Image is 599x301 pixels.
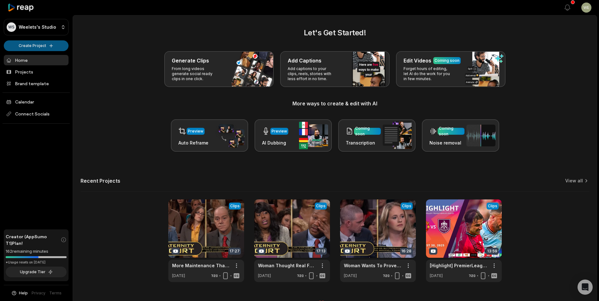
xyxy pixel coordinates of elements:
[172,262,230,269] a: More Maintenance Than Planned! Repair Man Could Be Child's Dad ( Full Episode) | Paternity Court
[81,100,589,107] h3: More ways to create & edit with AI
[578,280,593,295] div: Open Intercom Messenger
[288,57,321,64] h3: Add Captions
[7,22,16,32] div: WS
[4,108,69,120] span: Connect Socials
[32,290,45,296] a: Privacy
[258,262,316,269] a: Woman Thought Real Father Was In Prison (Full Episode) | Paternity Court
[466,125,495,146] img: noise_removal.png
[262,139,288,146] h3: AI Dubbing
[430,262,488,269] a: [Highlight] PremierLeague : แมนเชสเตอร์ ยูไนเต็ด vs เบิร์นลีย์ ([DATE])
[404,66,452,81] p: Forget hours of editing, let AI do the work for you in few minutes.
[434,58,459,63] div: Coming soon
[6,260,67,265] div: *Usage resets on [DATE]
[215,123,244,148] img: auto_reframe.png
[288,66,337,81] p: Add captions to your clips, reels, stories with less effort in no time.
[383,122,412,149] img: transcription.png
[404,57,431,64] h3: Edit Videos
[355,126,380,137] div: Coming soon
[6,233,61,246] span: Creator (AppSumo T1) Plan!
[272,128,287,134] div: Preview
[565,178,583,184] a: View all
[81,27,589,38] h2: Let's Get Started!
[439,126,463,137] div: Coming soon
[299,122,328,149] img: ai_dubbing.png
[429,139,464,146] h3: Noise removal
[178,139,208,146] h3: Auto Reframe
[6,248,67,255] div: 162 remaining minutes
[344,262,402,269] a: Woman Wants To Prove She Didn't Cheat With Her Ex (Full Episode) | Paternity Court
[19,290,28,296] span: Help
[172,66,221,81] p: From long videos generate social ready clips in one click.
[188,128,203,134] div: Preview
[4,40,69,51] button: Create Project
[172,57,209,64] h3: Generate Clips
[4,97,69,107] a: Calendar
[346,139,381,146] h3: Transcription
[19,24,56,30] p: Weelets's Studio
[49,290,62,296] a: Terms
[4,78,69,89] a: Brand template
[4,55,69,65] a: Home
[4,67,69,77] a: Projects
[6,267,67,277] button: Upgrade Tier
[11,290,28,296] button: Help
[81,178,120,184] h2: Recent Projects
